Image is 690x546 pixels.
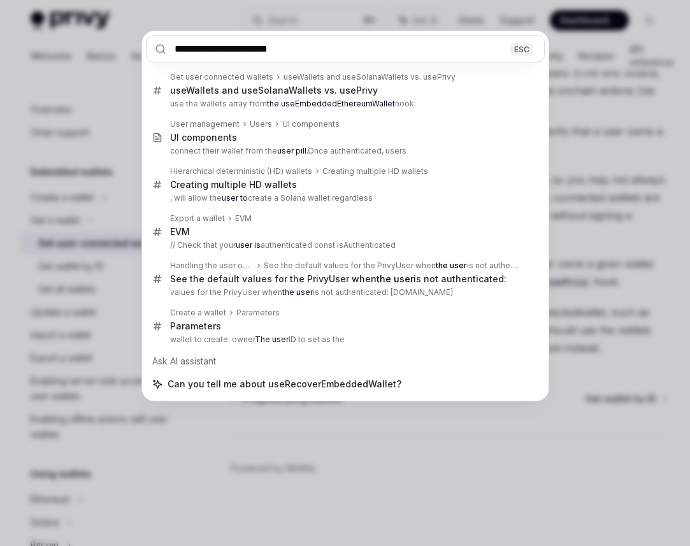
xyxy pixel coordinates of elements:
div: Creating multiple HD wallets [322,166,428,176]
div: User management [170,119,240,129]
div: Parameters [236,308,280,318]
b: the user [377,273,413,284]
div: Get user connected wallets [170,72,273,82]
b: user to [222,193,248,203]
div: useWallets and useSolanaWallets vs. usePrivy [170,85,378,96]
div: See the default values for the PrivyUser when is not authenticated: [170,273,507,285]
div: UI components [170,132,237,143]
div: ESC [510,42,533,55]
div: Export a wallet [170,213,225,224]
div: See the default values for the PrivyUser when is not authenticated: [264,261,518,271]
p: use the wallets array from hook: [170,99,518,109]
div: Parameters [170,320,221,332]
b: user pill. [277,146,308,155]
div: Create a wallet [170,308,226,318]
div: EVM [235,213,252,224]
div: Ask AI assistant [146,350,545,373]
b: the user [282,287,313,297]
b: The user [255,334,289,344]
div: useWallets and useSolanaWallets vs. usePrivy [284,72,456,82]
div: Hierarchical deterministic (HD) wallets [170,166,312,176]
p: // Check that your authenticated const isAuthenticated [170,240,518,250]
div: Users [250,119,272,129]
b: user is [236,240,261,250]
div: Creating multiple HD wallets [170,179,297,190]
p: wallet to create. owner ID to set as the [170,334,518,345]
div: Handling the user object [170,261,254,271]
b: the useEmbeddedEthereumWallet [267,99,395,108]
p: , will allow the create a Solana wallet regardless [170,193,518,203]
p: connect their wallet from the Once authenticated, users [170,146,518,156]
p: values for the PrivyUser when is not authenticated: [DOMAIN_NAME] [170,287,518,298]
div: UI components [282,119,340,129]
div: EVM [170,226,190,238]
b: the user [436,261,467,270]
span: Can you tell me about useRecoverEmbeddedWallet? [168,378,401,391]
